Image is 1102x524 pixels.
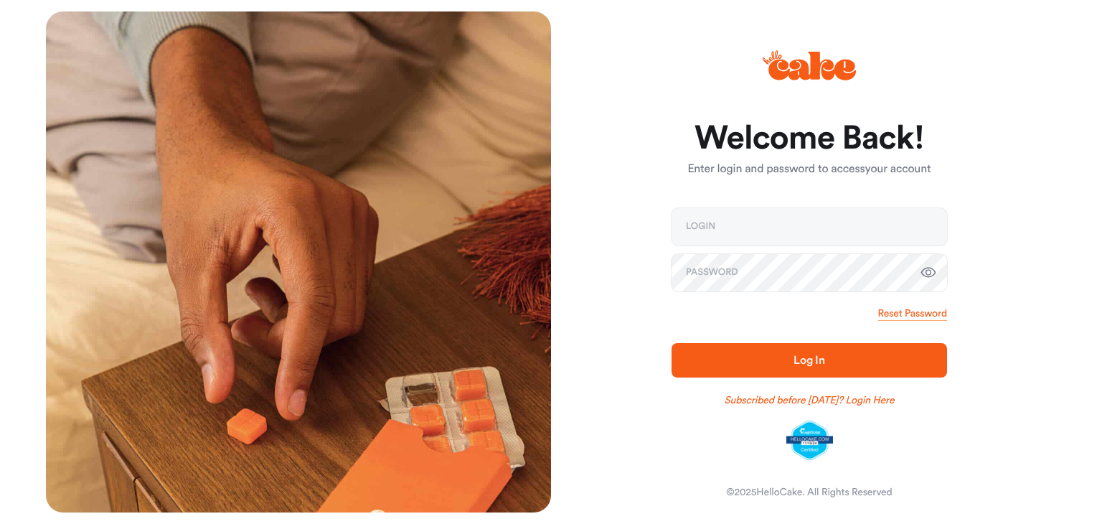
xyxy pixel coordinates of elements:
a: Reset Password [878,307,947,321]
p: Enter login and password to access your account [672,161,947,178]
div: © 2025 HelloCake. All Rights Reserved [726,485,892,500]
h1: Welcome Back! [672,121,947,156]
span: Log In [793,355,825,366]
a: Subscribed before [DATE]? Login Here [725,393,895,408]
img: legit-script-certified.png [786,421,833,461]
button: Log In [672,343,947,378]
